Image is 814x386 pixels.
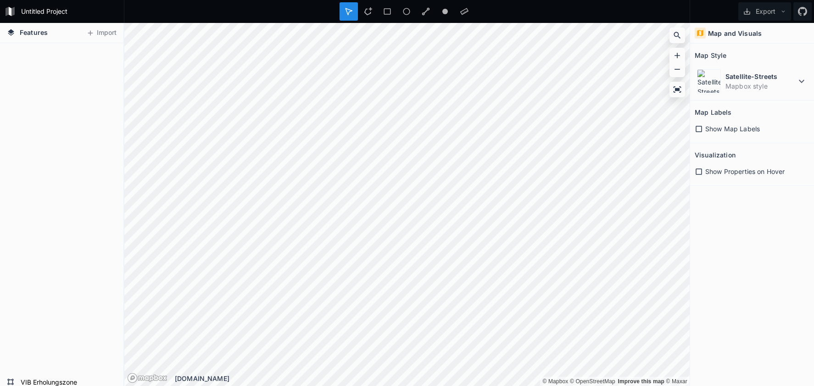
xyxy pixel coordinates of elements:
[695,105,731,119] h2: Map Labels
[542,378,568,385] a: Mapbox
[175,374,690,383] div: [DOMAIN_NAME]
[705,124,760,134] span: Show Map Labels
[695,148,736,162] h2: Visualization
[20,28,48,37] span: Features
[705,167,785,176] span: Show Properties on Hover
[697,69,721,93] img: Satellite-Streets
[570,378,615,385] a: OpenStreetMap
[725,72,796,81] dt: Satellite-Streets
[618,378,664,385] a: Map feedback
[738,2,791,21] button: Export
[127,373,167,383] a: Mapbox logo
[82,26,121,40] button: Import
[666,378,688,385] a: Maxar
[708,28,762,38] h4: Map and Visuals
[725,81,796,91] dd: Mapbox style
[695,48,726,62] h2: Map Style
